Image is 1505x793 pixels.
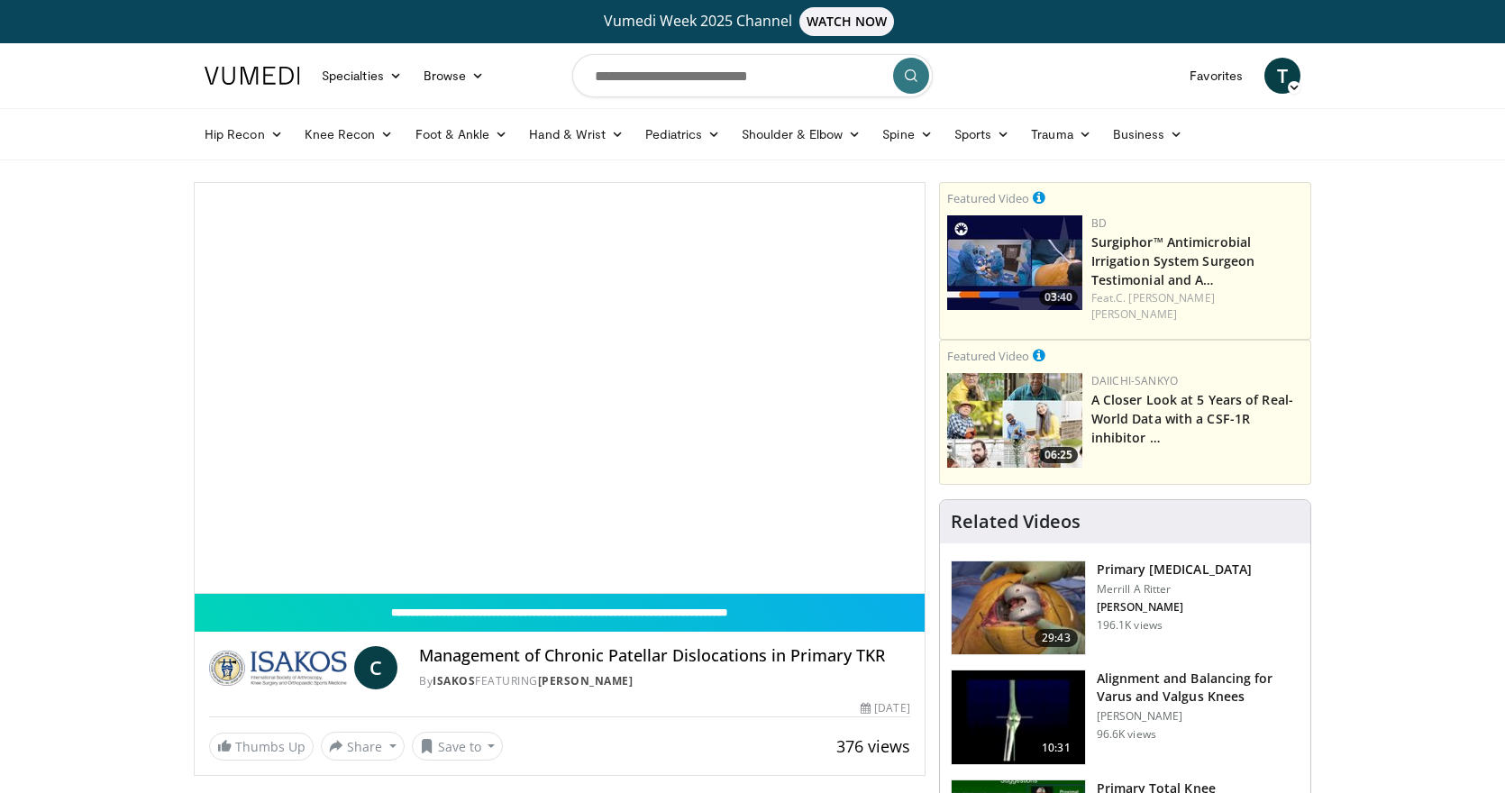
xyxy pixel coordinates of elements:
img: 297061_3.png.150x105_q85_crop-smart_upscale.jpg [952,561,1085,655]
button: Share [321,732,405,761]
a: Business [1102,116,1194,152]
a: Surgiphor™ Antimicrobial Irrigation System Surgeon Testimonial and A… [1091,233,1255,288]
span: 06:25 [1039,447,1078,463]
a: C. [PERSON_NAME] [PERSON_NAME] [1091,290,1215,322]
a: Spine [871,116,943,152]
button: Save to [412,732,504,761]
img: VuMedi Logo [205,67,300,85]
img: ISAKOS [209,646,347,689]
a: T [1264,58,1300,94]
a: Daiichi-Sankyo [1091,373,1178,388]
a: BD [1091,215,1107,231]
div: Feat. [1091,290,1303,323]
a: [PERSON_NAME] [538,673,634,688]
small: Featured Video [947,348,1029,364]
span: 03:40 [1039,289,1078,305]
p: Merrill A Ritter [1097,582,1252,597]
p: 196.1K views [1097,618,1163,633]
img: 93c22cae-14d1-47f0-9e4a-a244e824b022.png.150x105_q85_crop-smart_upscale.jpg [947,373,1082,468]
span: 29:43 [1035,629,1078,647]
h3: Primary [MEDICAL_DATA] [1097,561,1252,579]
a: Shoulder & Elbow [731,116,871,152]
a: Sports [944,116,1021,152]
span: 10:31 [1035,739,1078,757]
a: Vumedi Week 2025 ChannelWATCH NOW [207,7,1298,36]
input: Search topics, interventions [572,54,933,97]
a: Knee Recon [294,116,405,152]
video-js: Video Player [195,183,925,594]
a: Hand & Wrist [518,116,634,152]
a: Favorites [1179,58,1254,94]
p: [PERSON_NAME] [1097,709,1300,724]
a: ISAKOS [433,673,475,688]
a: Hip Recon [194,116,294,152]
a: Browse [413,58,496,94]
a: Pediatrics [634,116,731,152]
a: 06:25 [947,373,1082,468]
p: [PERSON_NAME] [1097,600,1252,615]
a: 10:31 Alignment and Balancing for Varus and Valgus Knees [PERSON_NAME] 96.6K views [951,670,1300,765]
h3: Alignment and Balancing for Varus and Valgus Knees [1097,670,1300,706]
div: [DATE] [861,700,909,716]
a: Specialties [311,58,413,94]
span: 376 views [836,735,910,757]
h4: Management of Chronic Patellar Dislocations in Primary TKR [419,646,909,666]
p: 96.6K views [1097,727,1156,742]
a: 29:43 Primary [MEDICAL_DATA] Merrill A Ritter [PERSON_NAME] 196.1K views [951,561,1300,656]
a: A Closer Look at 5 Years of Real-World Data with a CSF-1R inhibitor … [1091,391,1293,446]
a: C [354,646,397,689]
small: Featured Video [947,190,1029,206]
a: Foot & Ankle [405,116,519,152]
a: 03:40 [947,215,1082,310]
span: WATCH NOW [799,7,895,36]
a: Thumbs Up [209,733,314,761]
a: Trauma [1020,116,1102,152]
div: By FEATURING [419,673,909,689]
h4: Related Videos [951,511,1081,533]
img: 70422da6-974a-44ac-bf9d-78c82a89d891.150x105_q85_crop-smart_upscale.jpg [947,215,1082,310]
img: 38523_0000_3.png.150x105_q85_crop-smart_upscale.jpg [952,670,1085,764]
